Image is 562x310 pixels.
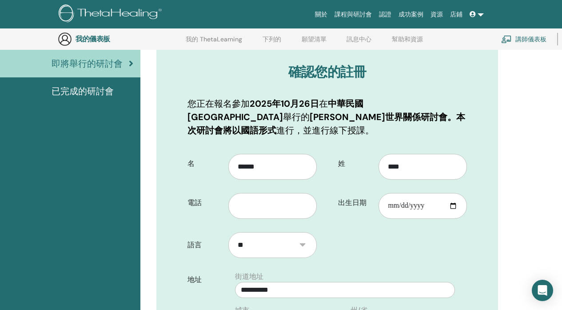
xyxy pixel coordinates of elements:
[58,32,72,46] img: generic-user-icon.jpg
[427,6,446,23] a: 資源
[501,29,546,49] a: 講師儀表板
[532,280,553,301] div: 開啟 Intercom Messenger
[347,35,371,43] font: 訊息中心
[52,58,123,69] font: 即將舉行的研討會
[399,11,423,18] font: 成功案例
[187,111,465,136] font: [PERSON_NAME]世界關係研討會。本次研討會將以
[395,6,427,23] a: 成功案例
[76,34,110,44] font: 我的儀表板
[187,98,250,109] font: 您正在報名參加
[446,6,466,23] a: 店鋪
[250,98,319,109] font: 2025年10月26日
[187,198,202,207] font: 電話
[294,125,365,136] font: ，並進行線下授課
[276,125,294,136] font: 進行
[375,6,395,23] a: 認證
[186,35,242,43] font: 我的 ThetaLearning
[347,36,371,50] a: 訊息中心
[241,125,259,136] font: 國語
[187,275,202,284] font: 地址
[235,272,263,281] font: 街道地址
[501,35,512,43] img: chalkboard-teacher.svg
[52,85,114,97] font: 已完成的研討會
[187,240,202,250] font: 語言
[187,98,363,123] font: 中華民國[GEOGRAPHIC_DATA]
[187,159,195,168] font: 名
[338,159,345,168] font: 姓
[315,11,327,18] font: 關於
[311,6,331,23] a: 關於
[259,125,276,136] font: 形式
[392,36,423,50] a: 幫助和資源
[450,11,462,18] font: 店鋪
[331,6,375,23] a: 課程與研討會
[186,36,242,50] a: 我的 ThetaLearning
[263,36,281,50] a: 下列的
[515,36,546,44] font: 講師儀表板
[59,4,165,24] img: logo.png
[379,11,391,18] font: 認證
[302,35,327,43] font: 願望清單
[288,63,366,81] font: 確認您的註冊
[319,98,328,109] font: 在
[335,11,372,18] font: 課程與研討會
[263,35,281,43] font: 下列的
[392,35,423,43] font: 幫助和資源
[283,111,310,123] font: 舉行的
[365,125,374,136] font: 。
[302,36,327,50] a: 願望清單
[430,11,443,18] font: 資源
[338,198,367,207] font: 出生日期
